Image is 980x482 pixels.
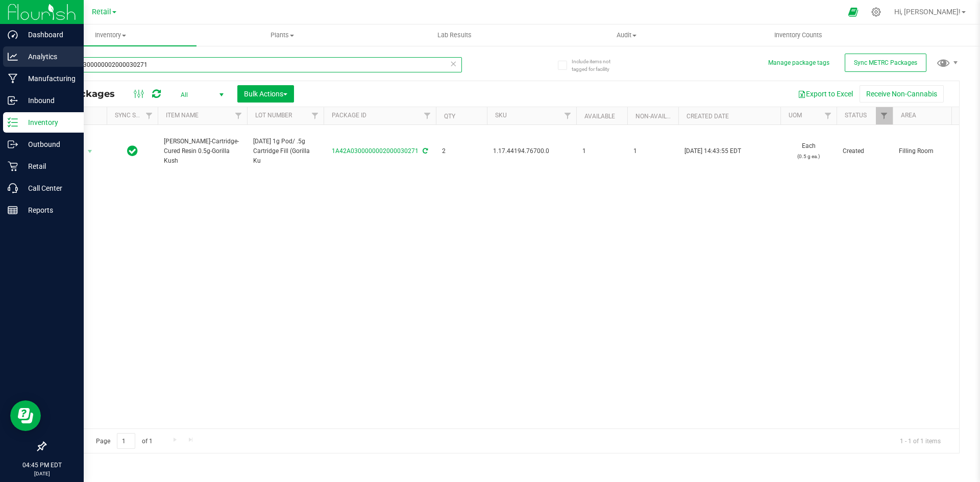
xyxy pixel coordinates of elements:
inline-svg: Dashboard [8,30,18,40]
span: Open Ecommerce Menu [842,2,865,22]
a: Filter [876,107,893,124]
span: [DATE] 1g Pod/ .5g Cartridge Fill (Gorilla Ku [253,137,317,166]
span: Sync METRC Packages [854,59,917,66]
a: Available [584,113,615,120]
span: [PERSON_NAME]-Cartridge-Cured Resin 0.5g-Gorilla Kush [164,137,241,166]
a: Item Name [166,112,199,119]
span: Created [843,146,887,156]
a: Plants [197,24,369,46]
button: Bulk Actions [237,85,294,103]
inline-svg: Retail [8,161,18,171]
a: Filter [230,107,247,124]
p: (0.5 g ea.) [787,151,830,161]
span: Hi, [PERSON_NAME]! [894,8,961,16]
inline-svg: Reports [8,205,18,215]
span: Each [787,141,830,161]
inline-svg: Call Center [8,183,18,193]
a: 1A42A0300000002000030271 [332,147,419,155]
span: Bulk Actions [244,90,287,98]
button: Sync METRC Packages [845,54,926,72]
a: Non-Available [635,113,681,120]
inline-svg: Analytics [8,52,18,62]
button: Export to Excel [791,85,860,103]
p: Outbound [18,138,79,150]
iframe: Resource center [10,400,41,431]
span: Plants [197,31,368,40]
p: 04:45 PM EDT [5,461,79,470]
span: 1 [633,146,672,156]
a: Qty [444,113,455,120]
p: Manufacturing [18,72,79,85]
inline-svg: Inbound [8,95,18,106]
button: Manage package tags [768,59,829,67]
span: Include items not tagged for facility [572,58,623,73]
a: Filter [141,107,158,124]
p: [DATE] [5,470,79,477]
span: [DATE] 14:43:55 EDT [684,146,741,156]
p: Analytics [18,50,79,63]
inline-svg: Outbound [8,139,18,149]
span: Sync from Compliance System [421,147,428,155]
span: Inventory [24,31,197,40]
span: Inventory Counts [761,31,836,40]
a: Audit [541,24,713,46]
p: Retail [18,160,79,172]
input: 1 [117,433,135,449]
a: Filter [559,107,576,124]
inline-svg: Manufacturing [8,73,18,84]
a: Filter [419,107,436,124]
a: Inventory [24,24,197,46]
span: Audit [541,31,712,40]
a: Lab Results [369,24,541,46]
span: Clear [450,57,457,70]
p: Call Center [18,182,79,194]
p: Inbound [18,94,79,107]
a: Area [901,112,916,119]
p: Reports [18,204,79,216]
p: Dashboard [18,29,79,41]
div: Manage settings [870,7,883,17]
a: Lot Number [255,112,292,119]
span: 2 [442,146,481,156]
span: Filling Room [899,146,963,156]
a: Sync Status [115,112,154,119]
span: Lab Results [424,31,485,40]
span: In Sync [127,144,138,158]
span: 1 - 1 of 1 items [892,433,949,448]
span: Retail [92,8,111,16]
span: Page of 1 [87,433,161,449]
a: Created Date [687,113,729,120]
p: Inventory [18,116,79,129]
a: SKU [495,112,507,119]
a: Inventory Counts [713,24,885,46]
span: 1.17.44194.76700.0 [493,146,570,156]
span: All Packages [53,88,125,99]
a: Filter [820,107,837,124]
span: 1 [582,146,621,156]
input: Search Package ID, Item Name, SKU, Lot or Part Number... [45,57,462,72]
a: UOM [789,112,802,119]
a: Status [845,112,867,119]
span: select [84,144,96,159]
a: Package ID [332,112,366,119]
a: Filter [307,107,324,124]
button: Receive Non-Cannabis [860,85,944,103]
inline-svg: Inventory [8,117,18,128]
